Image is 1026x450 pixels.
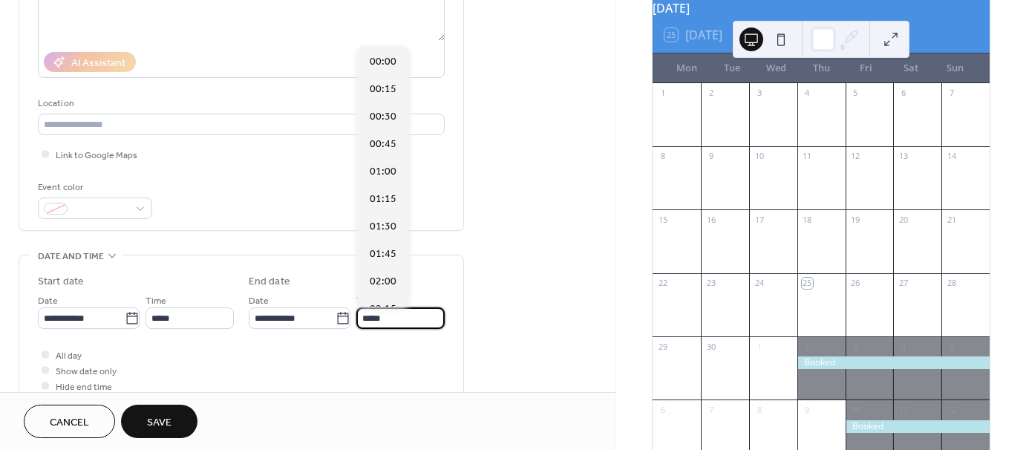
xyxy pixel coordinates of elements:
div: 5 [946,341,957,352]
div: 11 [898,404,909,415]
div: 9 [705,151,716,162]
span: Time [146,293,166,309]
span: Date [249,293,269,309]
div: Tue [709,53,754,83]
div: 26 [850,278,861,289]
div: 7 [946,88,957,99]
div: Sat [888,53,932,83]
span: 01:45 [370,247,396,262]
div: Wed [754,53,799,83]
div: 10 [754,151,765,162]
span: 01:00 [370,164,396,180]
div: 12 [946,404,957,415]
div: Event color [38,180,149,195]
div: 22 [657,278,668,289]
span: Save [147,415,171,431]
div: Booked [797,356,990,369]
div: 19 [850,214,861,225]
span: All day [56,348,82,364]
button: Save [121,405,197,438]
div: 15 [657,214,668,225]
div: 30 [705,341,716,352]
div: 11 [802,151,813,162]
div: 2 [802,341,813,352]
div: 10 [850,404,861,415]
span: 02:00 [370,274,396,290]
div: 25 [802,278,813,289]
div: 8 [657,151,668,162]
div: 17 [754,214,765,225]
div: Start date [38,274,84,290]
span: 00:45 [370,137,396,152]
div: 9 [802,404,813,415]
span: 01:15 [370,192,396,207]
div: End date [249,274,290,290]
div: 27 [898,278,909,289]
div: Booked [846,420,990,433]
div: 24 [754,278,765,289]
div: 14 [946,151,957,162]
span: 00:30 [370,109,396,125]
span: Cancel [50,415,89,431]
div: 6 [657,404,668,415]
span: 02:15 [370,301,396,317]
div: 12 [850,151,861,162]
div: 3 [850,341,861,352]
div: 6 [898,88,909,99]
span: 00:15 [370,82,396,97]
span: 01:30 [370,219,396,235]
div: 29 [657,341,668,352]
div: Mon [664,53,709,83]
span: Date and time [38,249,104,264]
div: 2 [705,88,716,99]
div: 4 [898,341,909,352]
span: Show date only [56,364,117,379]
div: 16 [705,214,716,225]
div: Fri [843,53,888,83]
span: Date [38,293,58,309]
div: 1 [754,341,765,352]
div: 20 [898,214,909,225]
div: Thu [799,53,843,83]
div: 3 [754,88,765,99]
div: 13 [898,151,909,162]
div: 8 [754,404,765,415]
div: 1 [657,88,668,99]
div: 21 [946,214,957,225]
div: 28 [946,278,957,289]
span: Hide end time [56,379,112,395]
div: 5 [850,88,861,99]
span: 00:00 [370,54,396,70]
div: 7 [705,404,716,415]
div: Sun [933,53,978,83]
span: Link to Google Maps [56,148,137,163]
span: Time [356,293,377,309]
div: 4 [802,88,813,99]
div: 23 [705,278,716,289]
div: 18 [802,214,813,225]
div: Location [38,96,442,111]
button: Cancel [24,405,115,438]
